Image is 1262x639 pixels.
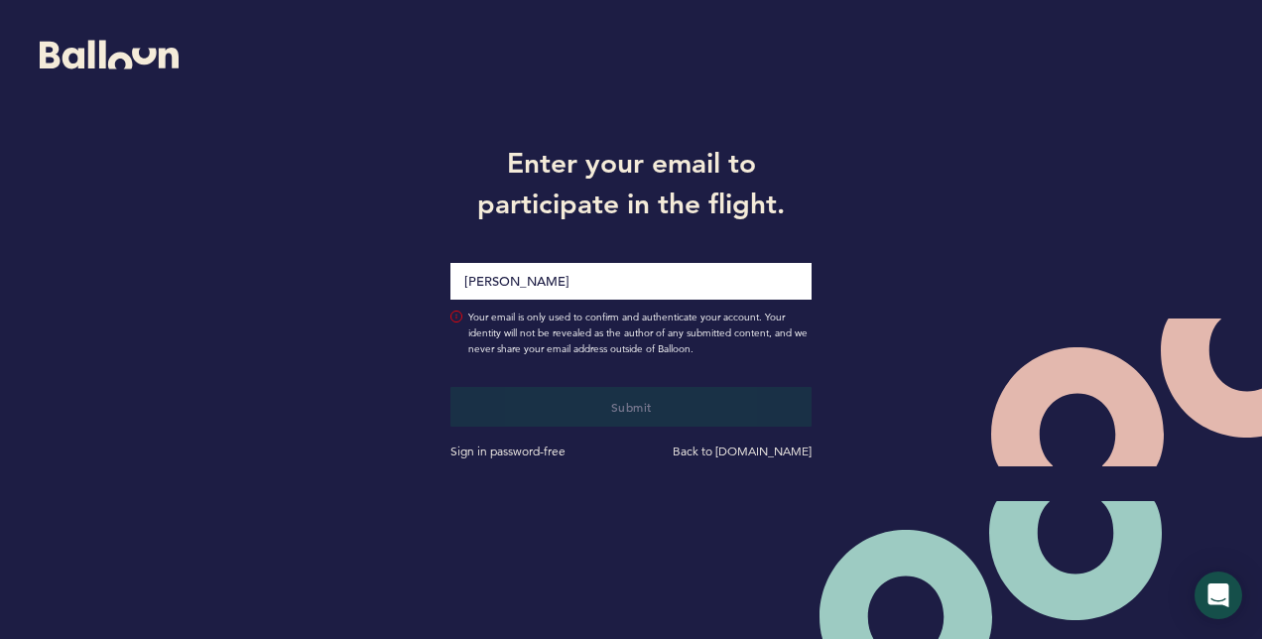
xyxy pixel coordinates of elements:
[436,143,826,222] h1: Enter your email to participate in the flight.
[450,263,812,300] input: Email
[450,444,566,458] a: Sign in password-free
[611,399,652,415] span: Submit
[450,387,812,427] button: Submit
[673,444,812,458] a: Back to [DOMAIN_NAME]
[468,310,812,357] span: Your email is only used to confirm and authenticate your account. Your identity will not be revea...
[1195,572,1242,619] div: Open Intercom Messenger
